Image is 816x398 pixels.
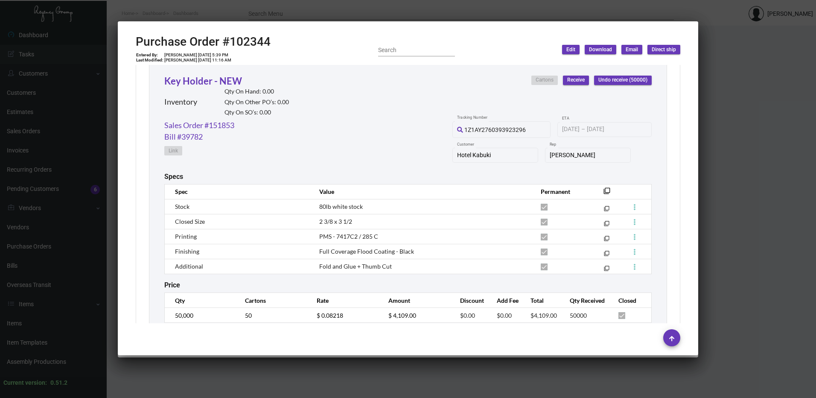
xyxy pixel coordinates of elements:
[164,146,182,155] button: Link
[136,53,164,58] td: Entered By:
[598,76,647,84] span: Undo receive (50000)
[464,126,526,133] span: 1Z1AY2760393923296
[604,208,609,213] mat-icon: filter_none
[581,126,585,133] span: –
[589,46,612,53] span: Download
[604,237,609,243] mat-icon: filter_none
[567,76,585,84] span: Receive
[311,184,532,199] th: Value
[50,378,67,387] div: 0.51.2
[136,58,164,63] td: Last Modified:
[561,293,610,308] th: Qty Received
[319,203,363,210] span: 80lb white stock
[570,312,587,319] span: 50000
[224,109,289,116] h2: Qty On SO’s: 0.00
[497,312,512,319] span: $0.00
[319,248,414,255] span: Full Coverage Flood Coating - Black
[652,46,676,53] span: Direct ship
[603,190,610,197] mat-icon: filter_none
[460,312,475,319] span: $0.00
[165,293,236,308] th: Qty
[164,75,242,87] a: Key Holder - NEW
[536,76,554,84] span: Cartons
[522,293,561,308] th: Total
[236,293,308,308] th: Cartons
[164,53,232,58] td: [PERSON_NAME] [DATE] 5:39 PM
[610,293,651,308] th: Closed
[3,378,47,387] div: Current version:
[621,45,642,54] button: Email
[562,45,580,54] button: Edit
[594,76,652,85] button: Undo receive (50000)
[164,131,203,143] a: Bill #39782
[626,46,638,53] span: Email
[452,293,488,308] th: Discount
[319,233,378,240] span: PMS - 7417C2 / 285 C
[165,184,311,199] th: Spec
[175,233,197,240] span: Printing
[224,88,289,95] h2: Qty On Hand: 0.00
[175,263,203,270] span: Additional
[319,263,392,270] span: Fold and Glue + Thumb Cut
[175,218,205,225] span: Closed Size
[585,45,616,54] button: Download
[562,126,580,133] input: Start date
[488,293,522,308] th: Add Fee
[164,120,234,131] a: Sales Order #151853
[175,203,189,210] span: Stock
[175,248,199,255] span: Finishing
[308,293,380,308] th: Rate
[532,184,591,199] th: Permanent
[380,293,452,308] th: Amount
[224,99,289,106] h2: Qty On Other PO’s: 0.00
[647,45,680,54] button: Direct ship
[604,222,609,228] mat-icon: filter_none
[164,58,232,63] td: [PERSON_NAME] [DATE] 11:16 AM
[566,46,575,53] span: Edit
[164,281,180,289] h2: Price
[164,97,197,107] h2: Inventory
[531,76,558,85] button: Cartons
[604,252,609,258] mat-icon: filter_none
[136,35,271,49] h2: Purchase Order #102344
[319,218,352,225] span: 2 3/8 x 3 1/2
[164,173,183,181] h2: Specs
[169,147,178,155] span: Link
[563,76,589,85] button: Receive
[587,126,628,133] input: End date
[604,267,609,273] mat-icon: filter_none
[530,312,557,319] span: $4,109.00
